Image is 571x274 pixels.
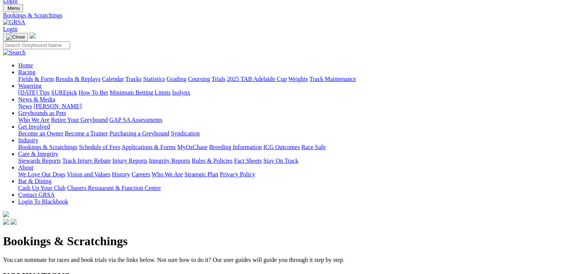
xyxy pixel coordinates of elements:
[18,171,65,177] a: We Love Our Dogs
[62,157,111,164] a: Track Injury Rebate
[6,34,25,40] img: Close
[3,4,23,12] button: Toggle navigation
[110,130,169,137] a: Purchasing a Greyhound
[18,117,50,123] a: Who We Are
[18,110,66,116] a: Greyhounds as Pets
[122,144,176,150] a: Applications & Forms
[55,76,100,82] a: Results & Replays
[18,130,568,137] div: Get Involved
[149,157,190,164] a: Integrity Reports
[18,185,66,191] a: Cash Up Your Club
[171,130,200,137] a: Syndication
[33,103,81,109] a: [PERSON_NAME]
[3,49,26,56] img: Search
[110,117,163,123] a: GAP SA Assessments
[288,76,308,82] a: Weights
[3,26,17,32] a: Login
[3,41,70,49] input: Search
[18,89,50,96] a: [DATE] Tips
[18,178,52,184] a: Bar & Dining
[18,198,68,205] a: Login To Blackbook
[102,76,124,82] a: Calendar
[18,89,568,96] div: Wagering
[18,62,33,68] a: Home
[18,123,50,130] a: Get Involved
[3,219,9,225] img: facebook.svg
[177,144,208,150] a: MyOzChase
[3,211,9,217] img: logo-grsa-white.png
[185,171,218,177] a: Strategic Plan
[188,76,210,82] a: Coursing
[143,76,165,82] a: Statistics
[18,164,33,171] a: About
[3,234,568,248] h1: Bookings & Scratchings
[18,130,63,137] a: Become an Owner
[125,76,142,82] a: Tracks
[3,257,568,263] p: You can nominate for races and book trials via the links below. Not sure how to do it? Our user g...
[3,12,568,19] a: Bookings & Scratchings
[211,76,225,82] a: Trials
[65,130,108,137] a: Become a Trainer
[209,144,262,150] a: Breeding Information
[11,219,17,225] img: twitter.svg
[18,76,568,83] div: Racing
[18,151,58,157] a: Care & Integrity
[51,89,77,96] a: SUREpick
[112,171,130,177] a: History
[18,171,568,178] div: About
[18,76,54,82] a: Fields & Form
[152,171,183,177] a: Who We Are
[18,117,568,123] div: Greyhounds as Pets
[301,144,325,150] a: Race Safe
[18,96,55,103] a: News & Media
[3,33,28,41] button: Toggle navigation
[263,144,300,150] a: ICG Outcomes
[172,89,190,96] a: Isolynx
[18,191,55,198] a: Contact GRSA
[18,157,61,164] a: Stewards Reports
[18,157,568,164] div: Care & Integrity
[3,19,25,26] img: GRSA
[18,69,35,75] a: Racing
[30,33,36,39] img: logo-grsa-white.png
[8,5,20,11] span: Menu
[227,76,287,82] a: 2025 TAB Adelaide Cup
[234,157,262,164] a: Fact Sheets
[220,171,255,177] a: Privacy Policy
[51,117,108,123] a: Retire Your Greyhound
[67,171,110,177] a: Vision and Values
[79,144,120,150] a: Schedule of Fees
[18,144,568,151] div: Industry
[67,185,161,191] a: Chasers Restaurant & Function Centre
[263,157,298,164] a: Stay On Track
[18,103,568,110] div: News & Media
[131,171,150,177] a: Careers
[18,137,38,143] a: Industry
[18,144,77,150] a: Bookings & Scratchings
[112,157,147,164] a: Injury Reports
[79,89,108,96] a: How To Bet
[167,76,186,82] a: Grading
[18,103,32,109] a: News
[310,76,356,82] a: Track Maintenance
[192,157,233,164] a: Rules & Policies
[110,89,171,96] a: Minimum Betting Limits
[18,185,568,191] div: Bar & Dining
[18,83,42,89] a: Wagering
